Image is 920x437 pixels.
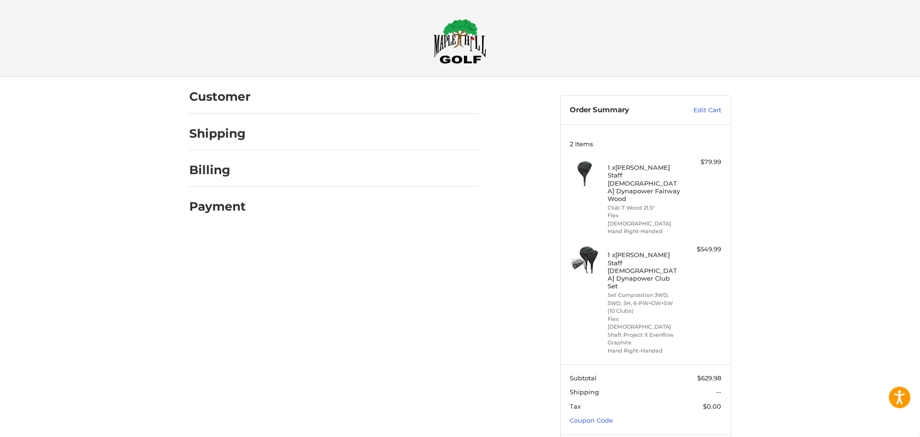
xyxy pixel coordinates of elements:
div: $79.99 [683,157,721,167]
h3: Order Summary [570,106,673,115]
li: Flex [DEMOGRAPHIC_DATA] [608,315,681,331]
span: Shipping [570,388,599,396]
li: Hand Right-Handed [608,227,681,236]
a: Edit Cart [673,106,721,115]
h4: 1 x [PERSON_NAME] Staff [DEMOGRAPHIC_DATA] Dynapower Fairway Wood [608,164,681,202]
h4: 1 x [PERSON_NAME] Staff [DEMOGRAPHIC_DATA] Dynapower Club Set [608,251,681,290]
span: Subtotal [570,374,597,382]
li: Club 7 Wood 21.5° [608,204,681,212]
li: Shaft Project X Evenflow Graphite [608,331,681,347]
li: Set Composition 3WD, 5WD, 5H, 6-PW+GW+SW (10 Clubs) [608,291,681,315]
li: Flex [DEMOGRAPHIC_DATA] [608,212,681,227]
span: Tax [570,402,581,410]
a: Coupon Code [570,416,613,424]
span: $629.98 [697,374,721,382]
img: Maple Hill Golf [434,19,486,64]
div: $549.99 [683,245,721,254]
h2: Payment [189,199,246,214]
h2: Customer [189,89,251,104]
h3: 2 Items [570,140,721,148]
li: Hand Right-Handed [608,347,681,355]
h2: Billing [189,163,245,177]
h2: Shipping [189,126,246,141]
span: $0.00 [703,402,721,410]
span: -- [716,388,721,396]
